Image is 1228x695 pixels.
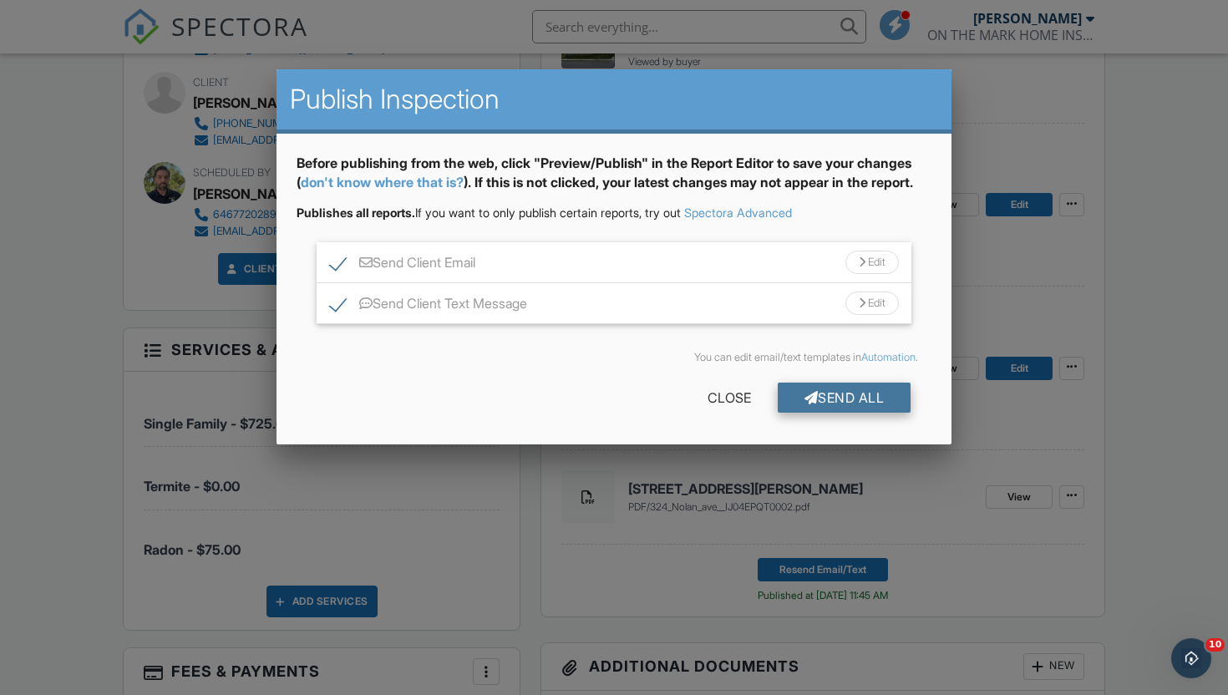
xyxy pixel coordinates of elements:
[297,205,681,220] span: If you want to only publish certain reports, try out
[297,205,415,220] strong: Publishes all reports.
[330,255,475,276] label: Send Client Email
[310,351,919,364] div: You can edit email/text templates in .
[290,83,939,116] h2: Publish Inspection
[845,251,899,274] div: Edit
[301,174,464,190] a: don't know where that is?
[297,154,932,205] div: Before publishing from the web, click "Preview/Publish" in the Report Editor to save your changes...
[845,292,899,315] div: Edit
[778,383,911,413] div: Send All
[1205,638,1225,652] span: 10
[330,296,527,317] label: Send Client Text Message
[1171,638,1211,678] iframe: Intercom live chat
[861,351,916,363] a: Automation
[681,383,778,413] div: Close
[684,205,792,220] a: Spectora Advanced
